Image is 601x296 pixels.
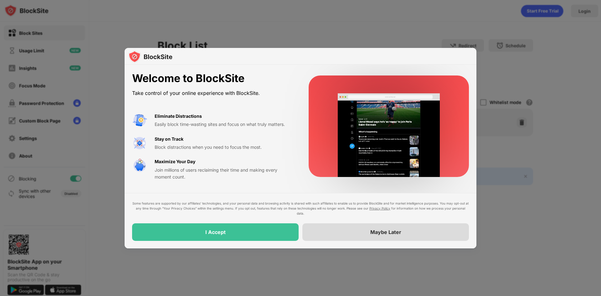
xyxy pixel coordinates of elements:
[132,113,147,128] img: value-avoid-distractions.svg
[128,50,172,63] img: logo-blocksite.svg
[205,229,226,235] div: I Accept
[369,206,390,210] a: Privacy Policy
[132,89,294,98] div: Take control of your online experience with BlockSite.
[155,144,294,151] div: Block distractions when you need to focus the most.
[155,136,183,143] div: Stay on Track
[132,72,294,85] div: Welcome to BlockSite
[132,201,469,216] div: Some features are supported by our affiliates’ technologies, and your personal data and browsing ...
[155,167,294,181] div: Join millions of users reclaiming their time and making every moment count.
[155,113,202,120] div: Eliminate Distractions
[155,158,195,165] div: Maximize Your Day
[370,229,401,235] div: Maybe Later
[155,121,294,128] div: Easily block time-wasting sites and focus on what truly matters.
[132,158,147,173] img: value-safe-time.svg
[132,136,147,151] img: value-focus.svg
